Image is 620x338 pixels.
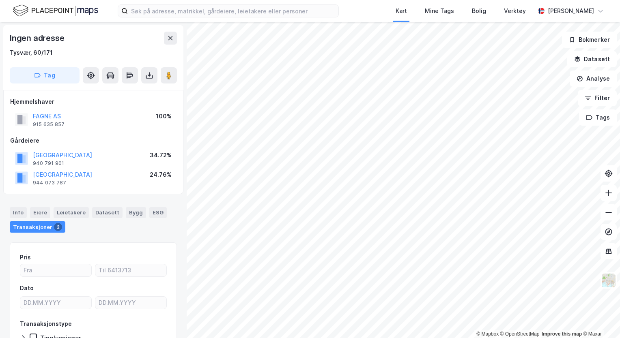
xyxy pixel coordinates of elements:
input: DD.MM.YYYY [20,297,91,309]
div: 944 073 787 [33,180,66,186]
div: Tysvær, 60/171 [10,48,53,58]
div: 24.76% [150,170,172,180]
img: logo.f888ab2527a4732fd821a326f86c7f29.svg [13,4,98,18]
button: Tag [10,67,80,83]
div: Ingen adresse [10,32,66,45]
button: Tags [579,109,617,126]
div: [PERSON_NAME] [548,6,594,16]
div: Bygg [126,207,146,218]
iframe: Chat Widget [579,299,620,338]
button: Filter [578,90,617,106]
div: 34.72% [150,150,172,160]
button: Analyse [570,71,617,87]
img: Z [601,273,616,288]
div: Info [10,207,27,218]
button: Bokmerker [562,32,617,48]
a: Mapbox [476,331,499,337]
div: Transaksjoner [10,221,65,233]
input: DD.MM.YYYY [95,297,166,309]
input: Til 6413713 [95,264,166,276]
div: 2 [54,223,62,231]
div: Mine Tags [425,6,454,16]
div: Eiere [30,207,50,218]
div: Dato [20,283,34,293]
button: Datasett [567,51,617,67]
div: 100% [156,111,172,121]
a: OpenStreetMap [500,331,540,337]
div: ESG [149,207,167,218]
div: Kontrollprogram for chat [579,299,620,338]
div: Datasett [92,207,123,218]
div: Bolig [472,6,486,16]
div: Pris [20,252,31,262]
div: Transaksjonstype [20,319,72,329]
div: 940 791 901 [33,160,64,167]
div: Kart [396,6,407,16]
a: Improve this map [542,331,582,337]
input: Fra [20,264,91,276]
div: Leietakere [54,207,89,218]
div: Hjemmelshaver [10,97,177,107]
div: Gårdeiere [10,136,177,145]
div: 915 635 857 [33,121,65,128]
div: Verktøy [504,6,526,16]
input: Søk på adresse, matrikkel, gårdeiere, leietakere eller personer [128,5,338,17]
